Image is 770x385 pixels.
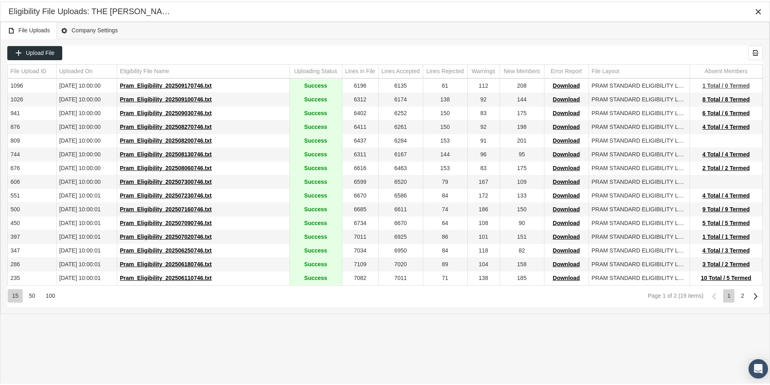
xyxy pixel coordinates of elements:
div: Upload File [7,44,62,59]
td: Column Absent Members [690,63,762,77]
td: 286 [8,256,56,270]
td: 133 [500,187,544,201]
td: Success [289,146,342,160]
td: 89 [423,256,467,270]
div: Next Page [749,288,763,302]
td: Success [289,119,342,133]
td: PRAM STANDARD ELIGIBILITY LAYOUT_03182021 [589,256,690,270]
span: Download [553,81,580,87]
td: PRAM STANDARD ELIGIBILITY LAYOUT_03182021 [589,201,690,215]
td: 158 [500,256,544,270]
td: [DATE] 10:00:00 [56,174,117,187]
td: 185 [500,270,544,284]
span: 8 Total / 8 Termed [702,95,750,101]
td: 7020 [378,256,423,270]
td: 138 [423,91,467,105]
td: [DATE] 10:00:00 [56,91,117,105]
td: 551 [8,187,56,201]
td: 6734 [342,215,378,229]
span: Pram_Eligibility_202509170746.txt [120,81,212,87]
td: 7082 [342,270,378,284]
td: [DATE] 10:00:00 [56,78,117,91]
span: 6 Total / 6 Termed [702,108,750,115]
td: Success [289,78,342,91]
td: 112 [467,78,500,91]
td: PRAM STANDARD ELIGIBILITY LAYOUT_03182021 [589,270,690,284]
td: Success [289,133,342,146]
span: Download [553,218,580,225]
div: Eligibility File Uploads: THE [PERSON_NAME] COMPANY [8,4,176,15]
td: 6167 [378,146,423,160]
td: [DATE] 10:00:01 [56,242,117,256]
td: 6261 [378,119,423,133]
span: Download [553,149,580,156]
td: 941 [8,105,56,119]
td: PRAM STANDARD ELIGIBILITY LAYOUT_03182021 [589,146,690,160]
td: 101 [467,229,500,242]
div: Eligibility File Name [120,66,169,74]
td: PRAM STANDARD ELIGIBILITY LAYOUT_03182021 [589,91,690,105]
td: Column Uploading Status [289,63,342,77]
span: Download [553,191,580,197]
td: 175 [500,160,544,174]
td: PRAM STANDARD ELIGIBILITY LAYOUT_03182021 [589,105,690,119]
span: 10 Total / 5 Termed [701,273,751,280]
div: File Layout [592,66,619,74]
td: Success [289,242,342,256]
td: 86 [423,229,467,242]
td: 6463 [378,160,423,174]
div: Lines in File [345,66,376,74]
td: 74 [423,201,467,215]
td: 92 [467,119,500,133]
span: Download [553,122,580,128]
span: 3 Total / 2 Termed [702,259,750,266]
td: 64 [423,215,467,229]
td: Success [289,187,342,201]
td: Success [289,201,342,215]
div: Page 2 [737,288,748,301]
td: 6670 [342,187,378,201]
td: 6670 [378,215,423,229]
td: Success [289,256,342,270]
td: 150 [423,119,467,133]
td: Column Lines Accepted [378,63,423,77]
td: 108 [467,215,500,229]
td: [DATE] 10:00:00 [56,119,117,133]
td: PRAM STANDARD ELIGIBILITY LAYOUT_03182021 [589,160,690,174]
td: [DATE] 10:00:00 [56,105,117,119]
td: 235 [8,270,56,284]
td: [DATE] 10:00:01 [56,201,117,215]
td: Column New Members [500,63,544,77]
span: 5 Total / 5 Termed [702,218,750,225]
td: Success [289,91,342,105]
td: [DATE] 10:00:00 [56,146,117,160]
td: PRAM STANDARD ELIGIBILITY LAYOUT_03182021 [589,242,690,256]
span: 9 Total / 9 Termed [702,204,750,211]
div: Items per page: 15 [8,288,23,301]
td: Success [289,229,342,242]
td: 82 [500,242,544,256]
td: 6685 [342,201,378,215]
span: Pram_Eligibility_202506180746.txt [120,259,212,266]
div: Close [751,3,766,17]
td: 6252 [378,105,423,119]
span: Download [553,246,580,252]
td: PRAM STANDARD ELIGIBILITY LAYOUT_03182021 [589,133,690,146]
td: PRAM STANDARD ELIGIBILITY LAYOUT_03182021 [589,174,690,187]
td: Column File Layout [589,63,690,77]
div: File Upload ID [11,66,46,74]
td: 172 [467,187,500,201]
div: Open Intercom Messenger [749,358,768,377]
span: Upload File [26,48,55,55]
div: Lines Accepted [382,66,420,74]
td: PRAM STANDARD ELIGIBILITY LAYOUT_03182021 [589,187,690,201]
td: 90 [500,215,544,229]
td: Column File Upload ID [8,63,56,77]
td: 153 [423,133,467,146]
span: Pram_Eligibility_202509030746.txt [120,108,212,115]
td: 397 [8,229,56,242]
td: 7034 [342,242,378,256]
div: Uploaded On [59,66,93,74]
td: Column Error Report [544,63,589,77]
span: Pram_Eligibility_202509100746.txt [120,95,212,101]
